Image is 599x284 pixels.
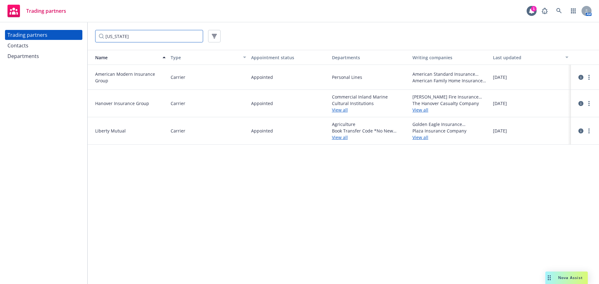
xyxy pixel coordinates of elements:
[493,74,507,80] span: [DATE]
[5,30,82,40] a: Trading partners
[332,134,407,141] a: View all
[332,128,407,134] span: Book Transfer Code *No New Business*
[249,50,329,65] button: Appointment status
[412,71,488,77] span: American Standard Insurance Company of [US_STATE]
[545,272,588,284] button: Nova Assist
[251,100,273,107] span: Appointed
[5,2,69,20] a: Trading partners
[332,107,407,113] a: View all
[95,30,203,42] input: Filter by keyword...
[332,100,407,107] span: Cultural Institutions
[7,51,39,61] div: Departments
[171,54,239,61] div: Type
[553,5,565,17] a: Search
[412,134,488,141] a: View all
[95,100,166,107] span: Hanover Insurance Group
[558,275,583,280] span: Nova Assist
[493,100,507,107] span: [DATE]
[412,77,488,84] span: American Family Home Insurance Company
[493,54,562,61] div: Last updated
[538,5,551,17] a: Report a Bug
[7,30,47,40] div: Trading partners
[567,5,580,17] a: Switch app
[251,128,273,134] span: Appointed
[577,74,585,81] a: circleInformation
[95,128,166,134] span: Liberty Mutual
[26,8,66,13] span: Trading partners
[5,51,82,61] a: Departments
[332,121,407,128] span: Agriculture
[7,41,28,51] div: Contacts
[332,94,407,100] span: Commercial Inland Marine
[585,74,593,81] a: more
[412,100,488,107] span: The Hanover Casualty Company
[171,128,185,134] span: Carrier
[251,74,273,80] span: Appointed
[490,50,571,65] button: Last updated
[412,128,488,134] span: Plaza Insurance Company
[531,6,537,12] div: 1
[171,100,185,107] span: Carrier
[493,128,507,134] span: [DATE]
[332,74,407,80] span: Personal Lines
[585,127,593,135] a: more
[412,121,488,128] span: Golden Eagle Insurance Corporation
[545,272,553,284] div: Drag to move
[88,50,168,65] button: Name
[577,100,585,107] a: circleInformation
[90,54,159,61] div: Name
[332,54,407,61] div: Departments
[329,50,410,65] button: Departments
[412,54,488,61] div: Writing companies
[171,74,185,80] span: Carrier
[168,50,249,65] button: Type
[412,94,488,100] span: [PERSON_NAME] Fire Insurance Company
[410,50,490,65] button: Writing companies
[577,127,585,135] a: circleInformation
[585,100,593,107] a: more
[5,41,82,51] a: Contacts
[95,71,166,84] span: American Modern Insurance Group
[412,107,488,113] a: View all
[251,54,327,61] div: Appointment status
